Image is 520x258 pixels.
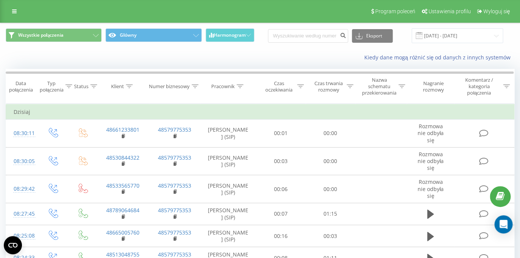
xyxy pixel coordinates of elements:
td: [PERSON_NAME] (SIP) [200,120,256,148]
td: 00:00 [306,120,355,148]
input: Wyszukiwanie według numeru [268,29,348,43]
span: Rozmowa nie odbyła się [418,178,444,199]
a: 48579775353 [158,182,191,189]
button: Harmonogram [206,28,254,42]
span: Rozmowa nie odbyła się [418,123,444,143]
div: Numer biznesowy [149,83,190,90]
td: 00:06 [256,175,305,203]
a: 48579775353 [158,229,191,236]
div: 08:30:11 [14,126,30,141]
div: 08:25:08 [14,228,30,243]
a: 48530844322 [106,154,139,161]
a: 48579775353 [158,154,191,161]
td: 00:00 [306,147,355,175]
button: Wszystkie połączenia [6,28,102,42]
button: Eksport [352,29,393,43]
a: 48533565770 [106,182,139,189]
td: Dzisiaj [6,104,514,120]
div: Klient [111,83,124,90]
td: 00:03 [256,147,305,175]
a: 48579775353 [158,207,191,214]
td: 00:01 [256,120,305,148]
td: [PERSON_NAME] (SIP) [200,225,256,247]
span: Harmonogram [214,33,246,38]
td: 00:07 [256,203,305,225]
a: 48513048755 [106,251,139,258]
span: Rozmowa nie odbyła się [418,151,444,171]
div: 08:29:42 [14,182,30,196]
div: Komentarz / kategoria połączenia [457,77,501,96]
div: 08:30:05 [14,154,30,169]
td: [PERSON_NAME] (SIP) [200,147,256,175]
a: 48665005760 [106,229,139,236]
span: Ustawienia profilu [428,8,470,14]
a: 48579775353 [158,126,191,133]
td: [PERSON_NAME] (SIP) [200,203,256,225]
div: Typ połączenia [40,80,63,93]
td: 01:15 [306,203,355,225]
a: 48789064684 [106,207,139,214]
div: Czas trwania rozmowy [313,80,345,93]
td: [PERSON_NAME] (SIP) [200,175,256,203]
td: 00:03 [306,225,355,247]
div: Data połączenia [6,80,36,93]
div: Open Intercom Messenger [494,215,512,233]
button: Główny [105,28,201,42]
div: Nagranie rozmowy [414,80,453,93]
span: Wyloguj się [483,8,510,14]
div: Czas oczekiwania [263,80,295,93]
button: Open CMP widget [4,236,22,254]
a: 48579775353 [158,251,191,258]
td: 00:00 [306,175,355,203]
div: 08:27:45 [14,207,30,221]
td: 00:16 [256,225,305,247]
div: Pracownik [211,83,235,90]
a: Kiedy dane mogą różnić się od danych z innych systemów [364,54,514,61]
div: Status [74,83,88,90]
span: Program poleceń [375,8,415,14]
a: 48661233801 [106,126,139,133]
span: Wszystkie połączenia [18,32,63,38]
div: Nazwa schematu przekierowania [362,77,396,96]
